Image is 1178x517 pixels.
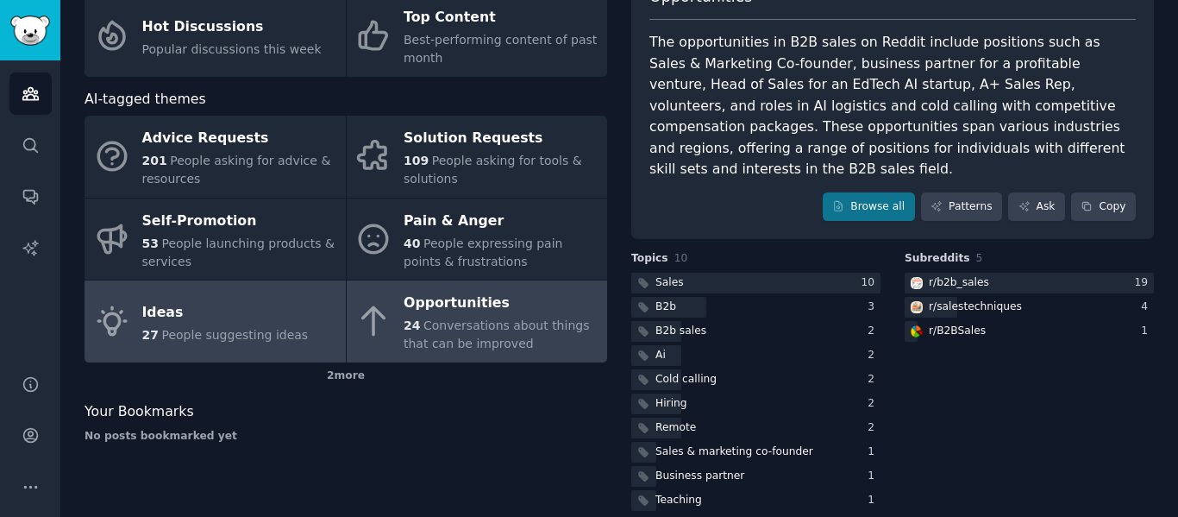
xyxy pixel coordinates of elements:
div: 19 [1134,275,1154,291]
div: 3 [868,299,880,315]
span: Topics [631,251,668,267]
div: 2 [868,348,880,363]
span: AI-tagged themes [85,89,206,110]
div: 1 [1141,324,1154,339]
div: Ideas [142,299,309,326]
div: r/ b2b_sales [929,275,989,291]
span: Conversations about things that can be improved [404,318,589,350]
a: Sales & marketing co-founder1 [631,442,880,463]
div: 1 [868,469,880,484]
div: Remote [655,420,696,436]
div: Pain & Anger [404,207,598,235]
div: Solution Requests [404,125,598,153]
div: Cold calling [655,372,717,388]
div: Teaching [655,493,702,508]
span: 201 [142,154,167,167]
a: Remote2 [631,418,880,439]
div: B2b sales [655,324,706,339]
div: 10 [861,275,880,291]
a: Advice Requests201People asking for advice & resources [85,116,346,198]
a: salestechniquesr/salestechniques4 [905,297,1154,318]
div: Sales [655,275,684,291]
div: Sales & marketing co-founder [655,444,813,460]
a: Pain & Anger40People expressing pain points & frustrations [347,199,608,281]
a: Browse all [823,192,915,222]
a: Business partner1 [631,466,880,488]
a: Sales10 [631,273,880,294]
div: Opportunities [404,290,598,318]
a: Ai2 [631,345,880,367]
div: The opportunities in B2B sales on Reddit include positions such as Sales & Marketing Co-founder, ... [649,32,1136,180]
span: 24 [404,318,420,332]
div: 2 [868,420,880,436]
span: 5 [976,252,983,264]
a: Solution Requests109People asking for tools & solutions [347,116,608,198]
div: 2 [868,396,880,412]
a: b2b_salesr/b2b_sales19 [905,273,1154,294]
div: Advice Requests [142,125,337,153]
span: People asking for advice & resources [142,154,331,186]
div: Ai [655,348,666,363]
a: Patterns [921,192,1002,222]
button: Copy [1071,192,1136,222]
a: B2BSalesr/B2BSales1 [905,321,1154,343]
a: Self-Promotion53People launching products & services [85,199,346,281]
a: B2b sales2 [631,321,880,343]
a: B2b3 [631,297,880,318]
span: 40 [404,236,420,250]
span: People asking for tools & solutions [404,154,582,186]
span: People expressing pain points & frustrations [404,236,562,268]
img: B2BSales [911,325,923,337]
a: Cold calling2 [631,369,880,391]
div: No posts bookmarked yet [85,429,607,444]
div: 1 [868,493,880,508]
span: 109 [404,154,429,167]
div: 4 [1141,299,1154,315]
div: 2 more [85,363,607,390]
span: People suggesting ideas [161,328,308,342]
a: Opportunities24Conversations about things that can be improved [347,281,608,363]
div: Business partner [655,469,744,484]
span: Subreddits [905,251,970,267]
a: Ask [1008,192,1065,222]
span: Your Bookmarks [85,401,194,423]
div: B2b [655,299,676,315]
div: 2 [868,372,880,388]
span: People launching products & services [142,236,335,268]
div: 2 [868,324,880,339]
a: Teaching1 [631,490,880,512]
div: Hiring [655,396,687,412]
a: Hiring2 [631,394,880,415]
span: 53 [142,236,159,250]
div: 1 [868,444,880,460]
span: 10 [674,252,688,264]
div: Top Content [404,4,598,32]
div: r/ B2BSales [929,324,986,339]
img: salestechniques [911,301,923,313]
span: Best-performing content of past month [404,33,597,65]
span: Popular discussions this week [142,42,322,56]
img: b2b_sales [911,277,923,289]
a: Ideas27People suggesting ideas [85,281,346,363]
span: 27 [142,328,159,342]
img: GummySearch logo [10,16,50,46]
div: Self-Promotion [142,207,337,235]
div: Hot Discussions [142,13,322,41]
div: r/ salestechniques [929,299,1022,315]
